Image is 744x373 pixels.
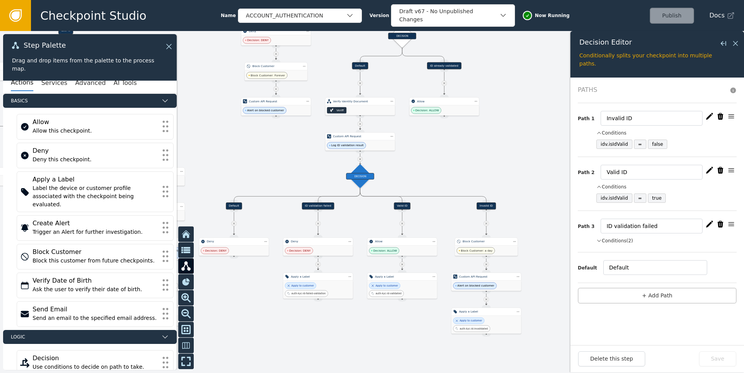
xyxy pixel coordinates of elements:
[75,75,106,91] button: Advanced
[226,202,242,209] div: Default
[33,354,158,363] div: Decision
[578,211,737,252] div: Path 3Conditions(2)Conditions(2)
[247,38,269,42] span: Decision: DENY
[11,75,33,91] button: Actions
[578,223,601,230] div: Path 3
[12,57,168,73] div: Drag and drop items from the palette to the process map.
[247,108,284,112] span: Alert on blocked customer
[375,284,398,287] div: Apply to customer
[291,292,326,295] div: auth-kyc-id-failed-validation
[415,108,439,112] span: Decision: ALLOW
[333,99,387,104] div: Verify Identity Document
[388,33,416,39] div: DECISION
[123,204,177,209] div: Action: Create Alert
[578,103,737,157] div: Path 1ConditionsConditions
[460,319,482,322] div: Apply to customer
[601,165,703,180] input: Assign Decision Name
[331,143,364,148] span: Log ID validation result
[601,219,703,233] input: Assign Decision Name
[24,42,66,49] span: Step Palette
[249,29,303,33] div: Deny
[11,97,158,104] span: Basics
[596,193,737,203] section: Conditions
[373,249,397,253] span: Decision: ALLOW
[221,12,236,19] span: Name
[459,275,513,279] div: Custom API Request
[33,219,158,228] div: Create Alert
[33,257,158,265] div: Block this customer from future checkpoints.
[33,228,158,236] div: Trigger an Alert for further investigation.
[346,173,374,180] div: DECISION
[601,111,703,126] input: Assign Decision Name
[205,249,227,253] span: Decision: DENY
[291,275,345,279] div: Apply a Label
[33,175,158,184] div: Apply a Label
[578,169,601,176] div: Path 2
[578,351,645,366] button: Delete this step
[394,202,410,209] div: Valid ID
[33,155,158,164] div: Deny this checkpoint.
[596,140,737,149] section: Conditions
[596,183,627,190] button: Conditions
[648,140,668,149] span: false
[459,309,513,314] div: Apply a Label
[33,127,158,135] div: Allow this checkpoint.
[596,130,627,136] button: Conditions
[251,73,285,78] span: Block Customer: Forever
[114,75,137,91] button: AI Tools
[123,240,177,244] div: Custom API Request
[33,184,158,209] div: Label the device or customer profile associated with the checkpoint being evaluated.
[634,193,646,203] span: =
[648,193,666,203] span: true
[417,99,471,104] div: Allow
[457,284,494,288] span: Alert on blocked customer
[460,327,488,330] div: auth-kyc-id-invalidated
[246,12,346,20] div: ACCOUNT_AUTHENTICATION
[579,39,632,46] span: Decision Editor
[33,285,158,294] div: Ask the user to verify their date of birth.
[579,52,735,68] div: Conditionally splits your checkpoint into multiple paths.
[289,249,311,253] span: Decision: DENY
[123,309,177,314] div: Apply a Label
[375,240,429,244] div: Allow
[33,363,158,371] div: Use conditions to decide on path to take.
[375,292,401,295] div: auth-kyc-id-validated
[477,202,496,209] div: Invalid ID
[238,9,362,23] button: ACCOUNT_AUTHENTICATION
[710,11,735,20] a: Docs
[375,275,429,279] div: Apply a Label
[596,237,633,244] button: Conditions(2)
[249,99,303,104] div: Custom API Request
[427,62,461,69] div: ID already validated
[33,305,158,314] div: Send Email
[461,249,493,253] span: Block Customer: a day
[123,275,177,279] div: Apply a Label
[302,202,334,209] div: ID validation failed
[601,196,628,200] div: idv.isIdValid
[603,260,707,275] input: Decision name (Default)
[352,62,368,69] div: Default
[333,134,387,138] div: Custom API Request
[33,314,158,322] div: Send an email to the specified email address.
[291,284,314,287] div: Apply to customer
[578,157,737,211] div: Path 2ConditionsConditions
[207,240,261,244] div: Deny
[370,12,389,19] span: Version
[252,64,300,68] div: Block Customer
[33,117,158,127] div: Allow
[59,27,73,34] div: 100 %
[33,146,158,155] div: Deny
[291,240,345,244] div: Deny
[578,288,737,304] button: + Add Path
[391,4,515,27] button: Draft v67 - No Unpublished Changes
[336,108,344,112] div: Veriff
[33,247,158,257] div: Block Customer
[578,115,601,122] div: Path 1
[578,264,603,271] div: Default
[634,140,646,149] span: =
[33,276,158,285] div: Verify Date of Birth
[710,11,725,20] span: Docs
[11,333,158,340] span: Logic
[399,7,499,24] div: Draft v67 - No Unpublished Changes
[578,85,726,95] span: Paths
